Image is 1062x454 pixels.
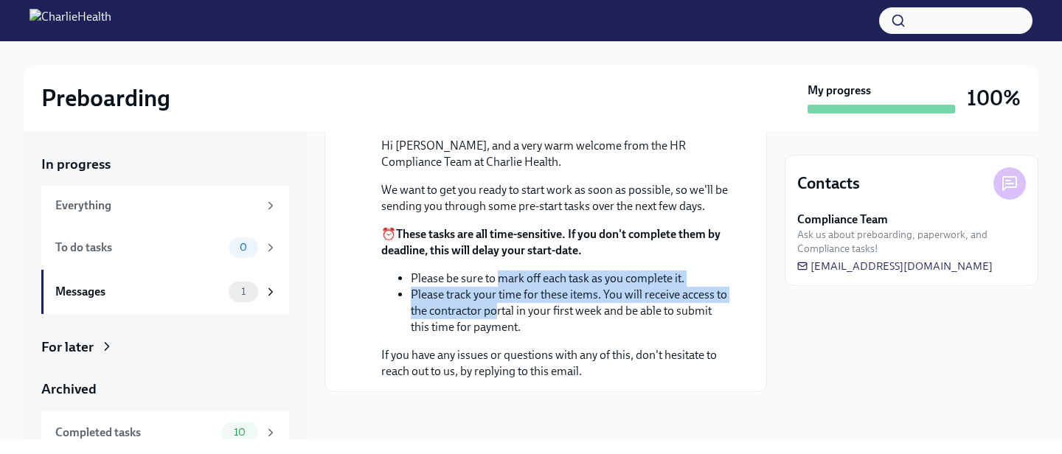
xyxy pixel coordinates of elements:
[381,182,731,214] p: We want to get you ready to start work as soon as possible, so we'll be sending you through some ...
[797,259,993,273] a: [EMAIL_ADDRESS][DOMAIN_NAME]
[41,83,170,113] h2: Preboarding
[41,338,289,357] a: For later
[29,9,111,32] img: CharlieHealth
[55,425,215,441] div: Completed tasks
[41,338,94,357] div: For later
[381,138,731,170] p: Hi [PERSON_NAME], and a very warm welcome from the HR Compliance Team at Charlie Health.
[232,286,254,297] span: 1
[41,270,289,314] a: Messages1
[967,85,1021,111] h3: 100%
[55,198,258,214] div: Everything
[55,240,223,256] div: To do tasks
[797,172,860,195] h4: Contacts
[381,347,731,380] p: If you have any issues or questions with any of this, don't hesitate to reach out to us, by reply...
[411,270,731,287] li: Please be sure to mark off each task as you complete it.
[231,242,256,253] span: 0
[797,228,1026,256] span: Ask us about preboarding, paperwork, and Compliance tasks!
[41,186,289,226] a: Everything
[41,155,289,174] a: In progress
[411,287,731,335] li: Please track your time for these items. You will receive access to the contractor portal in your ...
[381,227,721,257] strong: These tasks are all time-sensitive. If you don't complete them by deadline, this will delay your ...
[41,380,289,399] a: Archived
[797,212,888,228] strong: Compliance Team
[41,226,289,270] a: To do tasks0
[381,226,731,259] p: ⏰
[55,284,223,300] div: Messages
[808,83,871,99] strong: My progress
[225,427,254,438] span: 10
